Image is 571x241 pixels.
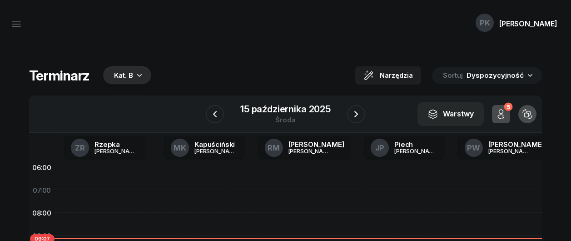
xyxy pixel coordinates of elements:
[174,144,186,152] span: MK
[194,148,238,154] div: [PERSON_NAME]
[499,20,557,27] div: [PERSON_NAME]
[164,136,245,160] a: MKKapuściński[PERSON_NAME]
[94,148,138,154] div: [PERSON_NAME]
[29,156,55,179] div: 06:00
[363,136,445,160] a: JPPiech[PERSON_NAME]
[394,148,438,154] div: [PERSON_NAME]
[194,141,238,148] div: Kapuściński
[457,136,551,160] a: PW[PERSON_NAME][PERSON_NAME]
[375,144,385,152] span: JP
[288,141,344,148] div: [PERSON_NAME]
[288,148,332,154] div: [PERSON_NAME]
[29,179,55,201] div: 07:00
[64,136,145,160] a: ZRRzepka[PERSON_NAME]
[488,141,544,148] div: [PERSON_NAME]
[480,19,490,27] span: PK
[492,105,510,123] button: 5
[432,67,542,84] button: Sortuj Dyspozycyjność
[100,66,151,85] button: Kat. B
[467,144,480,152] span: PW
[29,201,55,224] div: 08:00
[380,70,413,81] span: Narzędzia
[394,141,438,148] div: Piech
[240,116,331,123] div: środa
[417,102,484,126] button: Warstwy
[488,148,532,154] div: [PERSON_NAME]
[427,109,474,120] div: Warstwy
[443,71,465,80] span: Sortuj
[467,71,524,80] span: Dyspozycyjność
[75,144,85,152] span: ZR
[240,105,331,114] div: 15 października 2025
[504,102,512,111] div: 5
[268,144,280,152] span: RM
[114,70,133,81] div: Kat. B
[355,66,421,85] button: Narzędzia
[94,141,138,148] div: Rzepka
[29,67,89,84] h1: Terminarz
[258,136,352,160] a: RM[PERSON_NAME][PERSON_NAME]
